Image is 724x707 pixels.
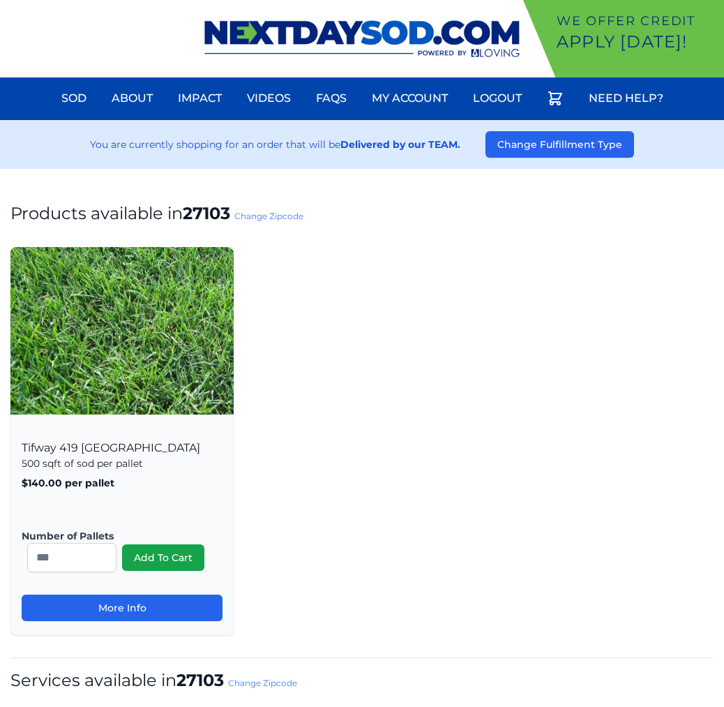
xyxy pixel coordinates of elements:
[239,82,299,115] a: Videos
[557,31,718,53] p: Apply [DATE]!
[557,11,718,31] p: We offer Credit
[465,82,530,115] a: Logout
[234,211,303,221] a: Change Zipcode
[53,82,95,115] a: Sod
[10,426,234,635] div: Tifway 419 [GEOGRAPHIC_DATA]
[22,595,223,621] a: More Info
[10,247,234,415] img: Tifway 419 Bermuda Product Image
[10,669,714,692] h1: Services available in
[122,544,204,571] button: Add To Cart
[363,82,456,115] a: My Account
[228,678,297,688] a: Change Zipcode
[176,670,224,690] strong: 27103
[22,456,223,470] p: 500 sqft of sod per pallet
[103,82,161,115] a: About
[22,476,223,490] p: $140.00 per pallet
[580,82,672,115] a: Need Help?
[10,202,714,225] h1: Products available in
[485,131,634,158] button: Change Fulfillment Type
[183,203,230,223] strong: 27103
[340,138,460,151] strong: Delivered by our TEAM.
[22,529,211,543] label: Number of Pallets
[169,82,230,115] a: Impact
[308,82,355,115] a: FAQs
